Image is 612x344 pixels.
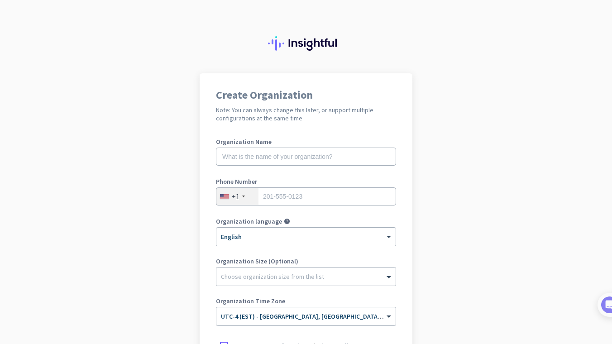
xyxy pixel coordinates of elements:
label: Organization language [216,218,282,225]
input: 201-555-0123 [216,187,396,205]
label: Organization Time Zone [216,298,396,304]
img: Insightful [268,36,344,51]
div: +1 [232,192,239,201]
label: Organization Name [216,139,396,145]
input: What is the name of your organization? [216,148,396,166]
h1: Create Organization [216,90,396,100]
label: Organization Size (Optional) [216,258,396,264]
label: Phone Number [216,178,396,185]
h2: Note: You can always change this later, or support multiple configurations at the same time [216,106,396,122]
i: help [284,218,290,225]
